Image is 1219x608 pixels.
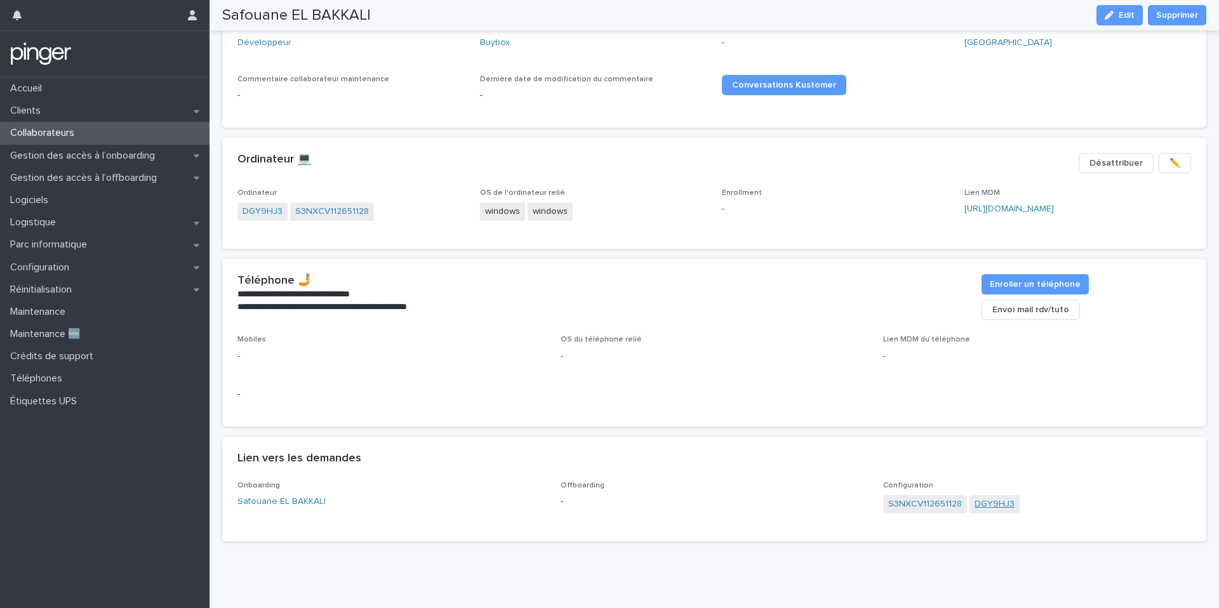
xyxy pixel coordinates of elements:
p: - [237,350,545,363]
p: Crédits de support [5,350,103,362]
a: [GEOGRAPHIC_DATA] [964,36,1052,50]
span: Mobiles [237,336,266,343]
span: Lien MDM [964,189,1000,197]
span: windows [480,202,525,221]
p: - [722,202,949,216]
p: - [237,388,545,401]
p: Configuration [5,261,79,274]
p: Réinitialisation [5,284,82,296]
p: Logistique [5,216,66,228]
p: - [237,89,465,102]
p: - [480,89,707,102]
span: Onboarding [237,482,280,489]
span: Désattribuer [1089,157,1143,169]
p: Accueil [5,83,52,95]
p: Maintenance 🆕 [5,328,91,340]
span: Offboarding [561,482,604,489]
a: Conversations Kustomer [722,75,846,95]
span: ✏️ [1169,157,1180,169]
a: S3NXCV112651128 [888,498,962,511]
a: Safouane EL BAKKALI [237,495,326,508]
span: Lien MDM du téléphone [883,336,970,343]
span: Dernière date de modification du commentaire [480,76,653,83]
a: DGY9HJ3 [975,498,1015,511]
h2: Safouane EL BAKKALI [222,6,371,25]
span: Ordinateur [237,189,277,197]
button: Envoi mail rdv/tuto [982,300,1080,320]
span: Conversations Kustomer [732,81,836,89]
span: OS du téléphone relié [561,336,642,343]
span: Configuration [883,482,933,489]
p: Parc informatique [5,239,97,251]
p: Logiciels [5,194,58,206]
span: Edit [1119,11,1135,20]
a: Buybox [480,36,510,50]
h2: Ordinateur 💻 [237,153,311,167]
span: Enroller un téléphone [990,278,1081,291]
a: Développeur [237,36,291,50]
p: Étiquettes UPS [5,395,87,407]
button: Enroller un téléphone [982,274,1089,294]
p: Gestion des accès à l’offboarding [5,172,167,184]
h2: Lien vers les demandes [237,452,361,466]
p: - [883,350,1191,363]
span: Supprimer [1156,9,1198,22]
p: Gestion des accès à l’onboarding [5,150,165,162]
button: Edit [1096,5,1143,25]
p: Clients [5,105,51,117]
span: Commentaire collaborateur maintenance [237,76,389,83]
p: - [561,350,869,363]
span: Envoi mail rdv/tuto [992,303,1069,316]
a: [URL][DOMAIN_NAME] [964,204,1054,213]
p: Téléphones [5,373,72,385]
span: windows [528,202,573,221]
p: Maintenance [5,306,76,318]
span: OS de l'ordinateur relié [480,189,565,197]
a: S3NXCV112651128 [295,205,369,218]
button: Supprimer [1148,5,1206,25]
button: ✏️ [1159,153,1191,173]
p: - [561,495,869,508]
h2: Téléphone 🤳 [237,274,312,288]
a: DGY9HJ3 [243,205,283,218]
p: - [722,36,949,50]
span: Enrollment [722,189,762,197]
button: Désattribuer [1079,153,1154,173]
p: Collaborateurs [5,127,84,139]
img: mTgBEunGTSyRkCgitkcU [10,41,72,67]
